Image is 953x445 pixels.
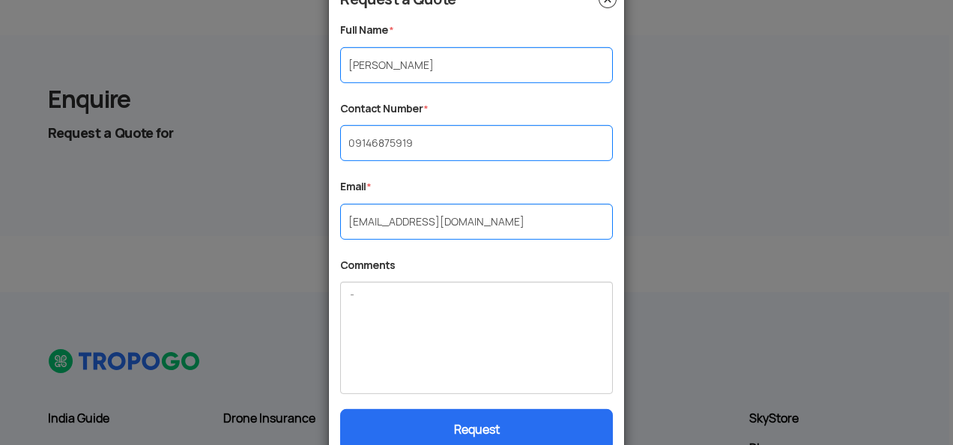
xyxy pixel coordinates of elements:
label: Contact Number [340,100,428,116]
label: Comments [340,258,396,273]
input: - [340,125,613,161]
label: Full Name [340,22,393,38]
input: - [340,46,613,82]
label: Email [340,179,371,195]
input: - [340,204,613,240]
